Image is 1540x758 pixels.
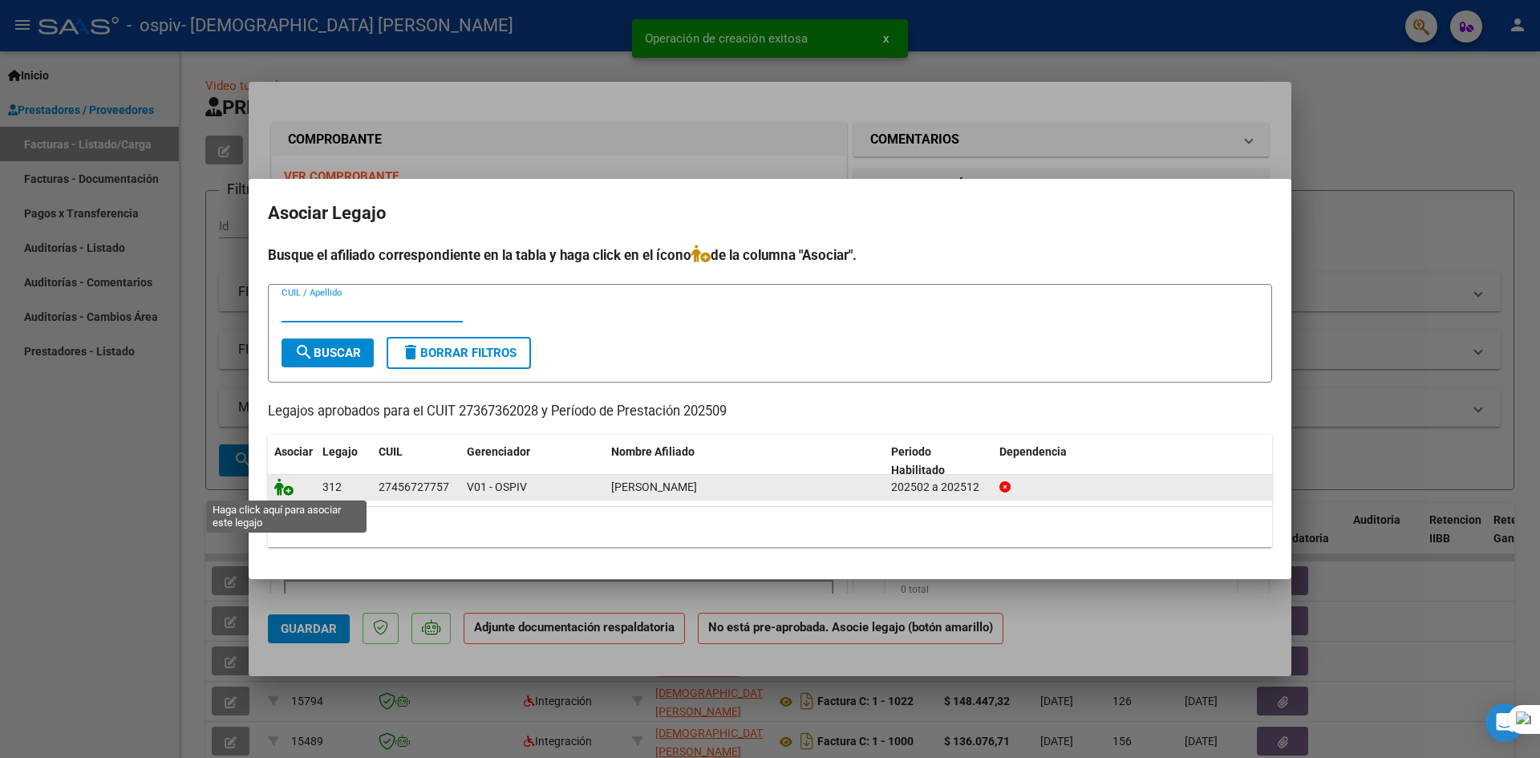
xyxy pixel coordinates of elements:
div: 27456727757 [379,478,449,497]
p: Legajos aprobados para el CUIT 27367362028 y Período de Prestación 202509 [268,402,1272,422]
span: Periodo Habilitado [891,445,945,476]
datatable-header-cell: Asociar [268,435,316,488]
button: Borrar Filtros [387,337,531,369]
span: ROJAS NARELLA NAIQUEN [611,480,697,493]
datatable-header-cell: Legajo [316,435,372,488]
span: Dependencia [999,445,1067,458]
datatable-header-cell: Periodo Habilitado [885,435,993,488]
span: Gerenciador [467,445,530,458]
span: V01 - OSPIV [467,480,527,493]
mat-icon: delete [401,343,420,362]
button: Buscar [282,338,374,367]
h2: Asociar Legajo [268,198,1272,229]
h4: Busque el afiliado correspondiente en la tabla y haga click en el ícono de la columna "Asociar". [268,245,1272,266]
span: Buscar [294,346,361,360]
span: Borrar Filtros [401,346,517,360]
span: Legajo [322,445,358,458]
datatable-header-cell: Nombre Afiliado [605,435,885,488]
span: CUIL [379,445,403,458]
span: Asociar [274,445,313,458]
span: 312 [322,480,342,493]
mat-icon: search [294,343,314,362]
datatable-header-cell: Dependencia [993,435,1273,488]
datatable-header-cell: CUIL [372,435,460,488]
div: 1 registros [268,507,1272,547]
div: Open Intercom Messenger [1485,703,1524,742]
span: Nombre Afiliado [611,445,695,458]
datatable-header-cell: Gerenciador [460,435,605,488]
div: 202502 a 202512 [891,478,987,497]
